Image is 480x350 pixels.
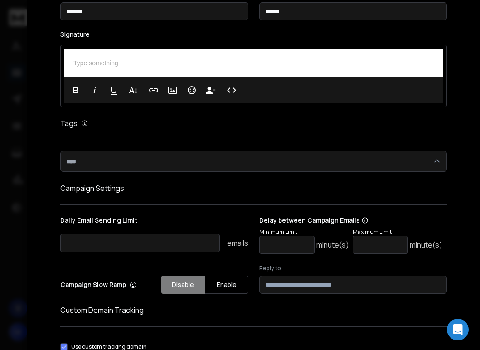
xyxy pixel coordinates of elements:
[223,81,240,99] button: Code View
[60,280,136,289] p: Campaign Slow Ramp
[316,239,349,250] p: minute(s)
[259,265,447,272] label: Reply to
[202,81,219,99] button: Insert Unsubscribe Link
[145,81,162,99] button: Insert Link (⌘K)
[227,238,248,248] p: emails
[161,276,205,294] button: Disable
[124,81,141,99] button: More Text
[60,183,447,194] h1: Campaign Settings
[60,118,78,129] h1: Tags
[164,81,181,99] button: Insert Image (⌘P)
[447,319,469,340] div: Open Intercom Messenger
[105,81,122,99] button: Underline (⌘U)
[259,228,349,236] p: Minimum Limit
[60,305,447,316] h1: Custom Domain Tracking
[67,81,84,99] button: Bold (⌘B)
[205,276,248,294] button: Enable
[353,228,442,236] p: Maximum Limit
[410,239,442,250] p: minute(s)
[86,81,103,99] button: Italic (⌘I)
[60,216,248,228] p: Daily Email Sending Limit
[60,31,447,38] label: Signature
[183,81,200,99] button: Emoticons
[259,216,442,225] p: Delay between Campaign Emails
